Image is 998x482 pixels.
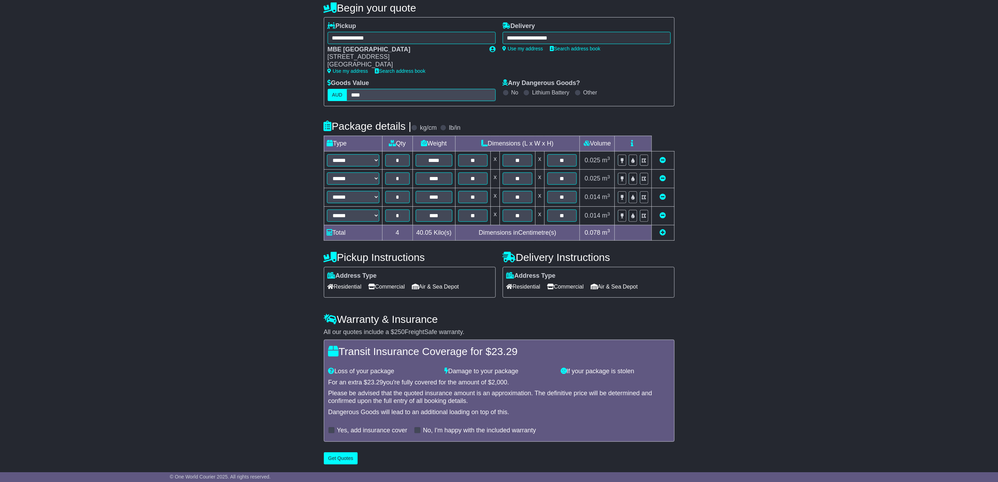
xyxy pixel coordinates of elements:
td: Weight [413,136,455,151]
label: No [511,89,518,96]
span: 250 [394,328,405,335]
td: x [491,151,500,169]
sup: 3 [607,174,610,179]
a: Remove this item [660,212,666,219]
td: Type [324,136,382,151]
a: Use my address [503,46,543,51]
span: Air & Sea Depot [412,281,459,292]
span: Commercial [369,281,405,292]
a: Remove this item [660,193,666,200]
div: Loss of your package [325,368,441,375]
label: Address Type [328,272,377,280]
div: If your package is stolen [557,368,673,375]
label: Other [583,89,597,96]
td: x [535,151,544,169]
td: Qty [382,136,413,151]
td: Total [324,225,382,240]
div: Damage to your package [441,368,557,375]
span: 23.29 [367,379,383,386]
span: 40.05 [416,229,432,236]
span: 0.025 [585,157,600,164]
label: No, I'm happy with the included warranty [423,427,536,434]
a: Search address book [375,68,425,74]
span: m [602,193,610,200]
a: Use my address [328,68,368,74]
span: 23.29 [491,346,518,357]
span: 0.014 [585,212,600,219]
label: Yes, add insurance cover [337,427,407,434]
span: m [602,175,610,182]
a: Remove this item [660,175,666,182]
h4: Transit Insurance Coverage for $ [328,346,670,357]
div: All our quotes include a $ FreightSafe warranty. [324,328,675,336]
td: x [491,169,500,188]
span: Air & Sea Depot [591,281,638,292]
label: Any Dangerous Goods? [503,79,580,87]
h4: Pickup Instructions [324,251,496,263]
a: Search address book [550,46,600,51]
sup: 3 [607,193,610,198]
label: Address Type [507,272,556,280]
span: m [602,157,610,164]
h4: Warranty & Insurance [324,313,675,325]
div: [STREET_ADDRESS] [328,53,483,61]
td: x [491,206,500,225]
label: Delivery [503,22,535,30]
td: Kilo(s) [413,225,455,240]
sup: 3 [607,156,610,161]
span: Residential [507,281,540,292]
span: m [602,229,610,236]
button: Get Quotes [324,452,358,465]
label: AUD [328,89,347,101]
sup: 3 [607,211,610,217]
span: Residential [328,281,362,292]
td: x [535,169,544,188]
div: MBE [GEOGRAPHIC_DATA] [328,46,483,54]
label: kg/cm [420,124,437,132]
td: Volume [580,136,615,151]
span: 0.078 [585,229,600,236]
h4: Begin your quote [324,2,675,14]
label: Lithium Battery [532,89,569,96]
label: Goods Value [328,79,369,87]
span: Commercial [547,281,584,292]
span: 0.025 [585,175,600,182]
td: 4 [382,225,413,240]
td: x [535,188,544,206]
div: Dangerous Goods will lead to an additional loading on top of this. [328,409,670,416]
label: lb/in [449,124,460,132]
td: Dimensions (L x W x H) [455,136,580,151]
div: Please be advised that the quoted insurance amount is an approximation. The definitive price will... [328,390,670,405]
a: Remove this item [660,157,666,164]
td: x [535,206,544,225]
div: For an extra $ you're fully covered for the amount of $ . [328,379,670,387]
sup: 3 [607,228,610,233]
span: 0.014 [585,193,600,200]
h4: Package details | [324,120,411,132]
td: x [491,188,500,206]
span: 2,000 [491,379,507,386]
label: Pickup [328,22,356,30]
span: © One World Courier 2025. All rights reserved. [170,474,271,480]
div: [GEOGRAPHIC_DATA] [328,61,483,69]
span: m [602,212,610,219]
h4: Delivery Instructions [503,251,675,263]
a: Add new item [660,229,666,236]
td: Dimensions in Centimetre(s) [455,225,580,240]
